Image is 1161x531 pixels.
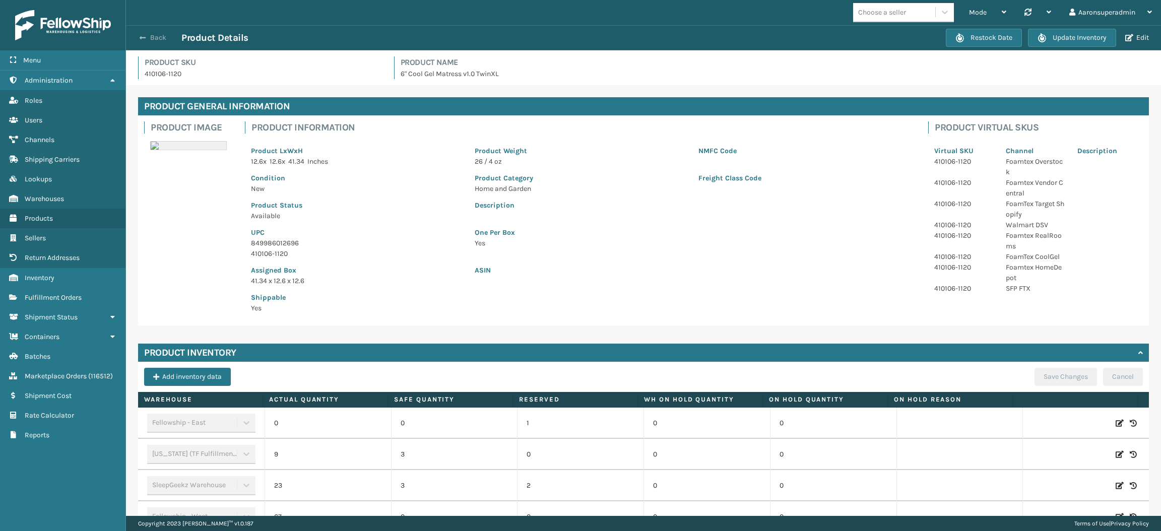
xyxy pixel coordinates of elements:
[23,56,41,64] span: Menu
[1006,262,1065,283] p: Foamtex HomeDepot
[25,194,64,203] span: Warehouses
[475,200,910,211] p: Description
[934,220,994,230] p: 410106-1120
[251,276,463,286] p: 41.34 x 12.6 x 12.6
[894,395,1006,404] label: On Hold Reason
[475,238,910,248] p: Yes
[475,173,686,183] p: Product Category
[25,391,72,400] span: Shipment Cost
[269,395,381,404] label: Actual Quantity
[1077,146,1137,156] p: Description
[138,97,1149,115] h4: Product General Information
[475,183,686,194] p: Home and Garden
[934,198,994,209] p: 410106-1120
[1006,230,1065,251] p: Foamtex RealRooms
[25,293,82,302] span: Fulfillment Orders
[1130,512,1137,522] i: Inventory History
[251,292,463,303] p: Shippable
[251,200,463,211] p: Product Status
[251,265,463,276] p: Assigned Box
[1006,156,1065,177] p: Foamtex Overstock
[88,372,113,380] span: ( 116512 )
[934,146,994,156] p: Virtual SKU
[1006,220,1065,230] p: Walmart DSV
[270,157,285,166] span: 12.6 x
[25,116,42,124] span: Users
[934,156,994,167] p: 410106-1120
[25,214,53,223] span: Products
[1035,368,1097,386] button: Save Changes
[643,439,770,470] td: 0
[251,238,463,248] p: 849986012696
[475,146,686,156] p: Product Weight
[251,303,463,313] p: Yes
[25,411,74,420] span: Rate Calculator
[25,234,46,242] span: Sellers
[527,418,634,428] p: 1
[934,262,994,273] p: 410106-1120
[25,274,54,282] span: Inventory
[394,395,506,404] label: Safe Quantity
[519,395,631,404] label: Reserved
[527,481,634,491] p: 2
[25,96,42,105] span: Roles
[251,146,463,156] p: Product LxWxH
[25,333,59,341] span: Containers
[145,69,382,79] p: 410106-1120
[475,265,910,276] p: ASIN
[265,470,391,501] td: 23
[251,227,463,238] p: UPC
[251,173,463,183] p: Condition
[1130,418,1137,428] i: Inventory History
[644,395,756,404] label: WH On hold quantity
[288,157,304,166] span: 41.34
[1122,33,1152,42] button: Edit
[144,395,256,404] label: Warehouse
[145,56,382,69] h4: Product SKU
[307,157,328,166] span: Inches
[251,121,916,134] h4: Product Information
[770,439,896,470] td: 0
[25,76,73,85] span: Administration
[969,8,987,17] span: Mode
[934,177,994,188] p: 410106-1120
[151,121,233,134] h4: Product Image
[1074,520,1109,527] a: Terms of Use
[144,368,231,386] button: Add inventory data
[150,141,227,150] img: 51104088640_40f294f443_o-scaled-700x700.jpg
[1006,177,1065,198] p: Foamtex Vendor Central
[1111,520,1149,527] a: Privacy Policy
[934,283,994,294] p: 410106-1120
[25,313,78,321] span: Shipment Status
[135,33,181,42] button: Back
[643,470,770,501] td: 0
[698,173,910,183] p: Freight Class Code
[138,516,253,531] p: Copyright 2023 [PERSON_NAME]™ v 1.0.187
[401,56,1149,69] h4: Product Name
[698,146,910,156] p: NMFC Code
[1116,418,1124,428] i: Edit
[475,157,502,166] span: 26 / 4 oz
[770,408,896,439] td: 0
[475,227,910,238] p: One Per Box
[265,408,391,439] td: 0
[527,449,634,459] p: 0
[391,439,518,470] td: 3
[251,183,463,194] p: New
[251,211,463,221] p: Available
[251,157,267,166] span: 12.6 x
[181,32,248,44] h3: Product Details
[1103,368,1143,386] button: Cancel
[1116,449,1124,459] i: Edit
[25,175,52,183] span: Lookups
[527,512,634,522] p: 0
[769,395,881,404] label: On Hold Quantity
[1006,251,1065,262] p: FoamTex CoolGel
[643,408,770,439] td: 0
[391,470,518,501] td: 3
[265,439,391,470] td: 9
[1074,516,1149,531] div: |
[1006,198,1065,220] p: FoamTex Target Shopify
[25,352,50,361] span: Batches
[1130,449,1137,459] i: Inventory History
